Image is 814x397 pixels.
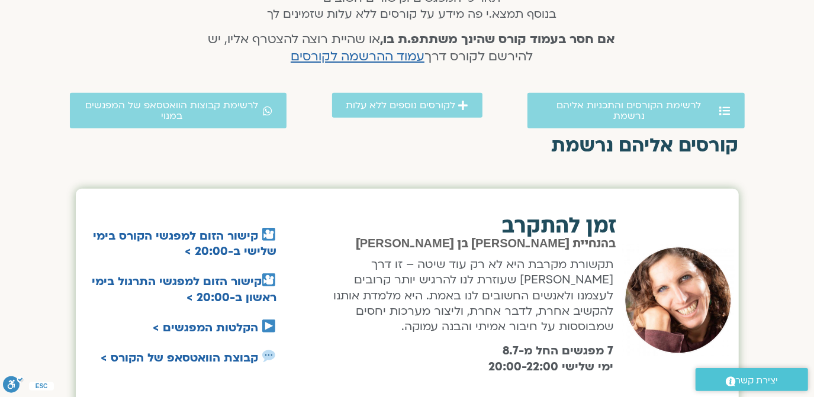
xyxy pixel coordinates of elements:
a: קבוצת הוואטסאפ של הקורס > [101,350,258,366]
a: עמוד ההרשמה לקורסים [291,48,424,65]
h2: זמן להתקרב [318,215,617,237]
img: שאנייה [622,244,735,356]
a: לרשימת הקורסים והתכניות אליהם נרשמת [527,93,745,128]
a: לרשימת קבוצות הוואטסאפ של המפגשים במנוי [70,93,287,128]
img: 💬 [262,350,275,363]
a: קישור הזום למפגשי התרגול בימי ראשון ב-20:00 > [92,274,276,305]
h4: או שהיית רוצה להצטרף אליו, יש להירשם לקורס דרך [192,31,631,66]
img: 🎦 [262,228,275,241]
p: תקשורת מקרבת היא לא רק עוד שיטה – זו דרך [PERSON_NAME] שעוזרת לנו להרגיש יותר קרובים לעצמנו ולאנש... [322,257,614,335]
span: יצירת קשר [736,373,778,389]
img: 🎦 [262,273,275,286]
a: יצירת קשר [696,368,808,391]
a: קישור הזום למפגשי הקורס בימי שלישי ב-20:00 > [93,228,276,259]
span: לקורסים נוספים ללא עלות [346,100,456,111]
span: בהנחיית [PERSON_NAME] בן [PERSON_NAME] [356,238,616,250]
h2: קורסים אליהם נרשמת [76,135,739,156]
a: לקורסים נוספים ללא עלות [332,93,482,118]
a: הקלטות המפגשים > [153,320,258,335]
b: 7 מפגשים החל מ-8.7 ימי שלישי 20:00-22:00 [488,343,613,374]
span: לרשימת הקורסים והתכניות אליהם נרשמת [542,100,717,121]
strong: אם חסר בעמוד קורס שהינך משתתפ.ת בו, [381,31,616,48]
span: לרשימת קבוצות הוואטסאפ של המפגשים במנוי [84,100,260,121]
img: ▶️ [262,319,275,333]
